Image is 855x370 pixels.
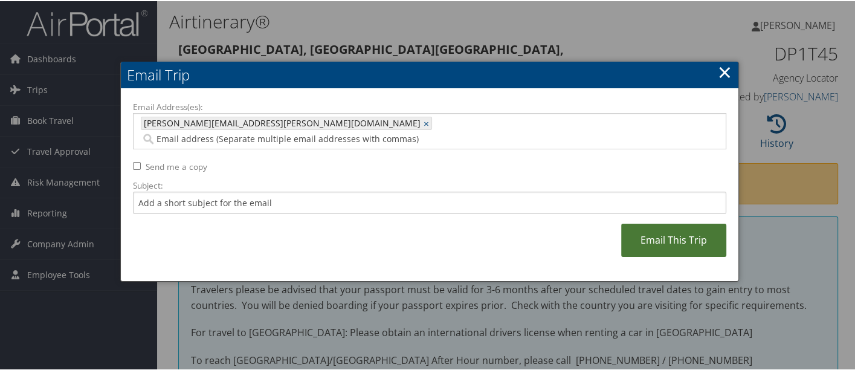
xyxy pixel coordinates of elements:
input: Add a short subject for the email [133,190,726,213]
a: × [718,59,732,83]
label: Subject: [133,178,726,190]
a: Email This Trip [621,222,726,256]
input: Email address (Separate multiple email addresses with commas) [141,132,575,144]
h2: Email Trip [121,60,738,87]
label: Send me a copy [146,160,207,172]
a: × [424,116,431,128]
label: Email Address(es): [133,100,726,112]
span: [PERSON_NAME][EMAIL_ADDRESS][PERSON_NAME][DOMAIN_NAME] [141,116,421,128]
